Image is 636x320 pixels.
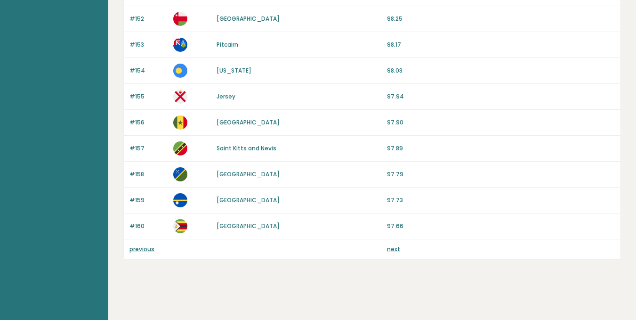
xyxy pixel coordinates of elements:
a: [US_STATE] [217,66,251,74]
img: pn.svg [173,38,187,52]
img: zw.svg [173,219,187,233]
a: Pitcairn [217,41,238,49]
p: 97.73 [387,196,615,205]
img: je.svg [173,90,187,104]
a: [GEOGRAPHIC_DATA] [217,118,280,126]
a: Jersey [217,92,235,100]
p: 97.94 [387,92,615,101]
a: [GEOGRAPHIC_DATA] [217,170,280,178]
img: pw.svg [173,64,187,78]
p: #155 [129,92,168,101]
p: #154 [129,66,168,75]
p: #157 [129,144,168,153]
a: [GEOGRAPHIC_DATA] [217,222,280,230]
p: #158 [129,170,168,179]
p: #153 [129,41,168,49]
a: [GEOGRAPHIC_DATA] [217,196,280,204]
p: 98.17 [387,41,615,49]
img: om.svg [173,12,187,26]
img: kn.svg [173,141,187,156]
img: nr.svg [173,193,187,207]
p: #156 [129,118,168,127]
p: 98.25 [387,15,615,23]
p: 97.79 [387,170,615,179]
a: [GEOGRAPHIC_DATA] [217,15,280,23]
p: 98.03 [387,66,615,75]
img: sn.svg [173,115,187,130]
p: #159 [129,196,168,205]
a: next [387,245,400,253]
p: #160 [129,222,168,230]
p: 97.66 [387,222,615,230]
p: #152 [129,15,168,23]
a: Saint Kitts and Nevis [217,144,276,152]
img: sb.svg [173,167,187,181]
a: previous [129,245,154,253]
p: 97.90 [387,118,615,127]
p: 97.89 [387,144,615,153]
